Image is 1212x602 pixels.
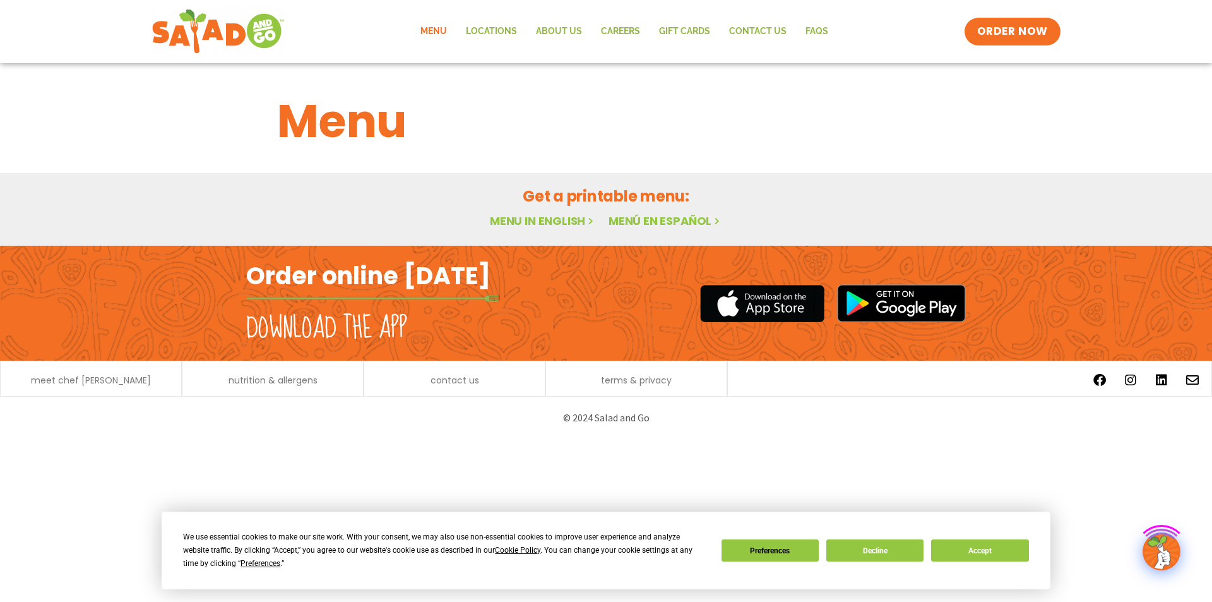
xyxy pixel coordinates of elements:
[490,213,596,229] a: Menu in English
[965,18,1060,45] a: ORDER NOW
[601,376,672,385] a: terms & privacy
[495,546,540,555] span: Cookie Policy
[931,539,1028,562] button: Accept
[526,17,591,46] a: About Us
[977,24,1048,39] span: ORDER NOW
[162,512,1050,589] div: Cookie Consent Prompt
[411,17,456,46] a: Menu
[277,185,935,207] h2: Get a printable menu:
[151,6,285,57] img: new-SAG-logo-768×292
[456,17,526,46] a: Locations
[431,376,479,385] a: contact us
[31,376,151,385] a: meet chef [PERSON_NAME]
[229,376,318,385] a: nutrition & allergens
[609,213,722,229] a: Menú en español
[252,409,959,426] p: © 2024 Salad and Go
[246,260,490,291] h2: Order online [DATE]
[246,295,499,302] img: fork
[650,17,720,46] a: GIFT CARDS
[277,87,935,155] h1: Menu
[837,284,966,322] img: google_play
[722,539,819,562] button: Preferences
[700,283,824,324] img: appstore
[591,17,650,46] a: Careers
[796,17,838,46] a: FAQs
[720,17,796,46] a: Contact Us
[826,539,924,562] button: Decline
[411,17,838,46] nav: Menu
[241,559,280,568] span: Preferences
[183,531,706,570] div: We use essential cookies to make our site work. With your consent, we may also use non-essential ...
[246,311,407,346] h2: Download the app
